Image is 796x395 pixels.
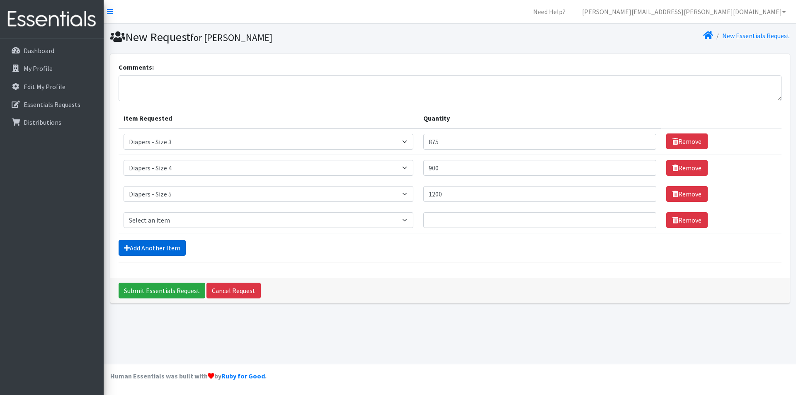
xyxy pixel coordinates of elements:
[3,78,100,95] a: Edit My Profile
[666,212,708,228] a: Remove
[110,30,447,44] h1: New Request
[119,240,186,256] a: Add Another Item
[3,5,100,33] img: HumanEssentials
[666,133,708,149] a: Remove
[24,46,54,55] p: Dashboard
[206,283,261,298] a: Cancel Request
[24,82,66,91] p: Edit My Profile
[110,372,267,380] strong: Human Essentials was built with by .
[24,118,61,126] p: Distributions
[3,114,100,131] a: Distributions
[119,62,154,72] label: Comments:
[666,186,708,202] a: Remove
[3,96,100,113] a: Essentials Requests
[190,32,272,44] small: for [PERSON_NAME]
[119,283,205,298] input: Submit Essentials Request
[221,372,265,380] a: Ruby for Good
[666,160,708,176] a: Remove
[418,108,661,128] th: Quantity
[24,100,80,109] p: Essentials Requests
[575,3,793,20] a: [PERSON_NAME][EMAIL_ADDRESS][PERSON_NAME][DOMAIN_NAME]
[24,64,53,73] p: My Profile
[3,42,100,59] a: Dashboard
[722,32,790,40] a: New Essentials Request
[3,60,100,77] a: My Profile
[119,108,419,128] th: Item Requested
[527,3,572,20] a: Need Help?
